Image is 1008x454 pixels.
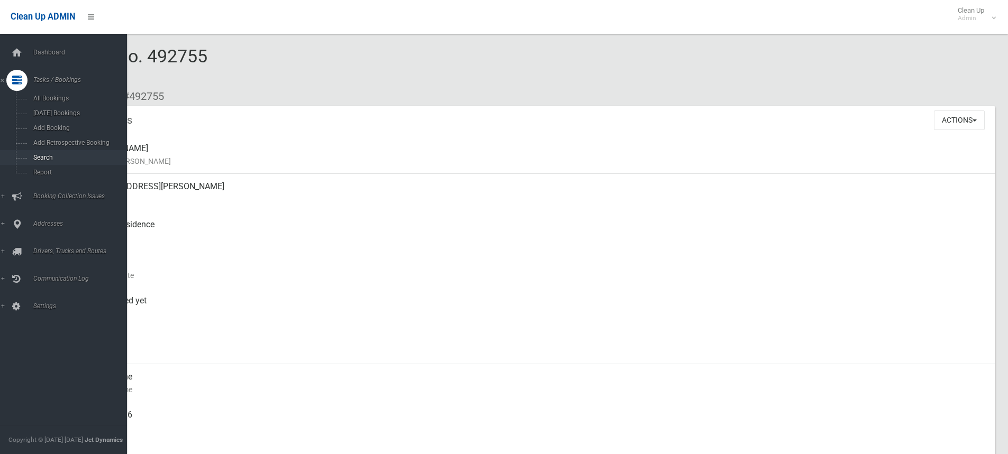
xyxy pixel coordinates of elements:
[30,169,126,176] span: Report
[952,6,995,22] span: Clean Up
[30,247,135,255] span: Drivers, Trucks and Routes
[85,345,987,358] small: Zone
[85,383,987,396] small: Contact Name
[85,402,987,440] div: 0432991996
[85,307,987,320] small: Collected At
[85,193,987,206] small: Address
[30,49,135,56] span: Dashboard
[30,302,135,310] span: Settings
[85,269,987,282] small: Collection Date
[85,421,987,434] small: Mobile
[85,136,987,174] div: [PERSON_NAME]
[85,364,987,402] div: Samar Aiche
[11,12,75,22] span: Clean Up ADMIN
[8,436,83,443] span: Copyright © [DATE]-[DATE]
[30,139,126,146] span: Add Retrospective Booking
[85,288,987,326] div: Not collected yet
[85,174,987,212] div: [STREET_ADDRESS][PERSON_NAME]
[85,326,987,364] div: [DATE]
[30,109,126,117] span: [DATE] Bookings
[85,155,987,168] small: Name of [PERSON_NAME]
[30,95,126,102] span: All Bookings
[85,250,987,288] div: [DATE]
[115,87,164,106] li: #492755
[30,124,126,132] span: Add Booking
[30,76,135,84] span: Tasks / Bookings
[30,220,135,227] span: Addresses
[47,45,207,87] span: Booking No. 492755
[958,14,984,22] small: Admin
[85,212,987,250] div: Front of Residence
[85,231,987,244] small: Pickup Point
[934,110,985,130] button: Actions
[30,275,135,282] span: Communication Log
[30,154,126,161] span: Search
[30,192,135,200] span: Booking Collection Issues
[85,436,123,443] strong: Jet Dynamics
